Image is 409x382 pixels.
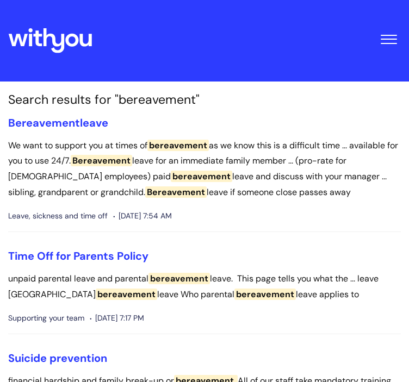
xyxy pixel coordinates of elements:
span: Leave, sickness and time off [8,209,108,223]
span: [DATE] 7:17 PM [90,311,144,325]
button: Toggle Navigation [376,20,401,53]
span: Bereavement [145,186,207,198]
a: Time Off for Parents Policy [8,249,148,263]
span: Bereavement [8,116,80,130]
span: Supporting your team [8,311,84,325]
span: bereavement [234,289,296,300]
span: bereavement [148,273,210,284]
span: bereavement [96,289,157,300]
p: unpaid parental leave and parental leave. This page tells you what the ... leave [GEOGRAPHIC_DATA... [8,271,401,303]
span: bereavement [147,140,209,151]
span: [DATE] 7:54 AM [113,209,172,223]
a: Suicide prevention [8,351,107,365]
a: Bereavementleave [8,116,108,130]
h1: Search results for "bereavement" [8,92,401,108]
span: bereavement [171,171,232,182]
span: Bereavement [71,155,132,166]
p: We want to support you at times of as we know this is a difficult time ... available for you to u... [8,138,401,201]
